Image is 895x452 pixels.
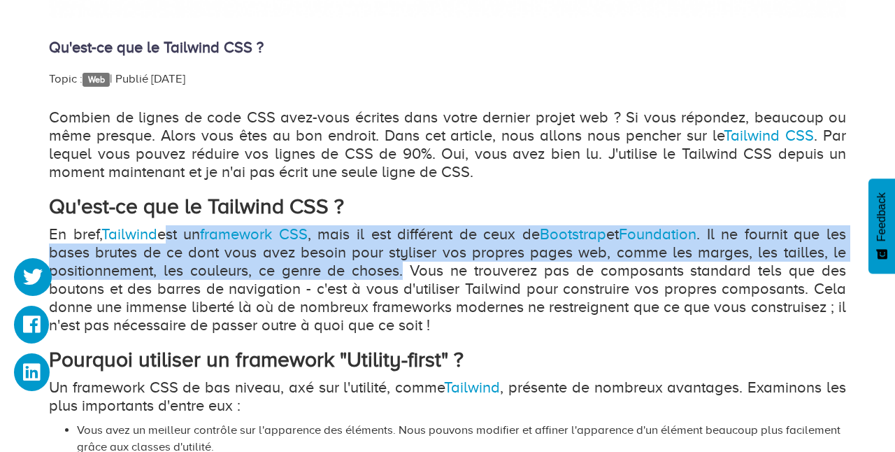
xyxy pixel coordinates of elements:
h4: Qu'est-ce que le Tailwind CSS ? [49,39,846,56]
span: Feedback [875,192,888,241]
a: Foundation [619,225,696,243]
button: Feedback - Afficher l’enquête [868,178,895,274]
span: Publié [DATE] [115,72,185,85]
span: Topic : | [49,72,113,85]
strong: Pourquoi utiliser un framework "Utility-first" ? [49,348,464,372]
p: En bref, est un , mais il est différent de ceux de et . Il ne fournit que les bases brutes de ce ... [49,225,846,334]
a: Tailwind CSS [724,127,814,144]
a: Tailwind [444,379,500,396]
a: framework CSS [200,225,308,243]
a: Web [83,73,110,87]
a: Bootstrap [540,225,606,243]
strong: Qu'est-ce que le Tailwind CSS ? [49,195,344,218]
p: Combien de lignes de code CSS avez-vous écrites dans votre dernier projet web ? Si vous répondez,... [49,108,846,181]
a: Tailwind [101,225,157,243]
p: Un framework CSS de bas niveau, axé sur l'utilité, comme , présente de nombreux avantages. Examin... [49,379,846,415]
